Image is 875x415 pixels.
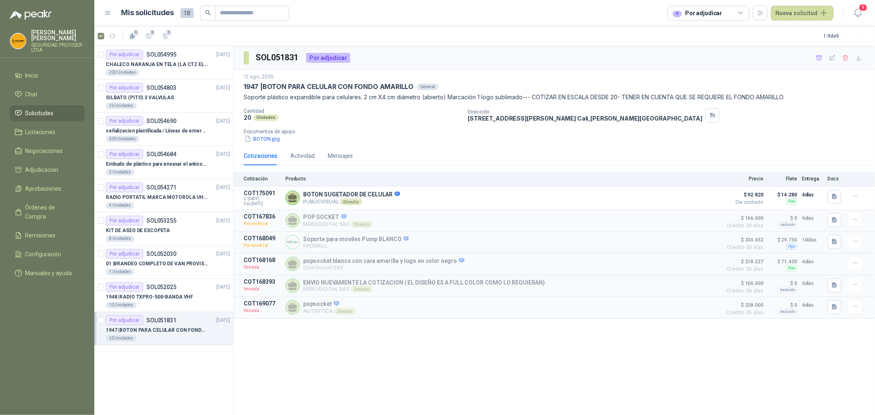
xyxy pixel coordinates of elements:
div: Por adjudicar [106,83,143,93]
div: General [417,84,439,90]
div: Flex [786,198,797,205]
div: 10 Unidades [106,302,137,308]
div: Actividad [290,151,315,160]
p: COT175091 [244,190,281,196]
p: COT167836 [244,213,281,220]
p: SOL054995 [146,52,176,57]
p: Cantidad [244,108,461,114]
a: Por adjudicarSOL053255[DATE] KIT DE ASEO DE ESCOPETA8 Unidades [94,212,233,246]
a: Por adjudicarSOL052030[DATE] 01 |BRANDEO COMPLETO DE VAN PROVISER1 Unidades [94,246,233,279]
p: Docs [827,176,844,182]
p: Documentos de apoyo [244,129,872,135]
span: Crédito 30 días [722,245,763,250]
span: $ 166.600 [722,278,763,288]
div: 1 - 9 de 9 [823,30,865,43]
div: Por adjudicar [106,50,143,59]
div: Mensajes [328,151,353,160]
p: SOL054684 [146,151,176,157]
a: Por adjudicarSOL054684[DATE] Embudo de plástico para envasar el anticorrosivo / lubricante2 Unidades [94,146,233,179]
p: COT168393 [244,278,281,285]
p: [DATE] [216,317,230,324]
div: Unidades [253,114,279,121]
div: 200 Unidades [106,69,139,76]
span: Crédito 30 días [722,267,763,271]
span: 1 [133,29,139,36]
p: Producto [286,176,717,182]
span: Crédito 30 días [722,223,763,228]
span: Inicio [25,71,39,80]
p: [DATE] [216,117,230,125]
p: PUBLICVISUAL [303,198,400,205]
span: Crédito 30 días [722,288,763,293]
a: Por adjudicarSOL054690[DATE] señalizacion plastificada / Líneas de emergencia500 Unidades [94,113,233,146]
a: Solicitudes [10,105,85,121]
p: Cool School SAS [303,265,464,271]
p: RADIO PORTATIL MARCA MOTOROLA UHF SIN PANTALLA CON GPS, INCLUYE: ANTENA, BATERIA, CLIP Y CARGADOR [106,194,208,201]
p: POP SOCKET [303,214,372,221]
img: Company Logo [286,235,299,249]
a: Adjudicación [10,162,85,178]
a: Licitaciones [10,124,85,140]
span: 9 [859,4,868,11]
a: Por adjudicarSOL052025[DATE] 1948 |RADIO TXPRO-500-BANDA VHF10 Unidades [94,279,233,312]
p: [DATE] [216,84,230,92]
a: Por adjudicarSOL054995[DATE] CHALECO NARANJA EN TELA (LA CTZ ELEGIDA DEBE ENVIAR MUESTRA)200 Unid... [94,46,233,80]
p: 6 días [802,300,822,310]
span: search [205,10,211,16]
p: Por recotizar [244,220,281,228]
span: Negociaciones [25,146,63,155]
div: Por adjudicar [106,116,143,126]
p: $ 71.400 [768,257,797,267]
p: [DATE] [216,184,230,192]
p: Soporte para moviles Pump BLANCO [303,236,409,243]
div: Por adjudicar [106,282,143,292]
div: Por adjudicar [106,315,143,325]
span: Manuales y ayuda [25,269,72,278]
a: Manuales y ayuda [10,265,85,281]
p: Vencida [244,263,281,271]
p: [DATE] [216,51,230,59]
p: SOL052030 [146,251,176,257]
a: Por adjudicarSOL051831[DATE] 1947 |BOTON PARA CELULAR CON FONDO AMARILLO20 Unidades [94,312,233,345]
div: 20 Unidades [106,103,137,109]
p: SOL053255 [146,218,176,223]
p: 20 [244,114,251,121]
div: Por adjudicar [306,53,350,63]
p: popsocket blanco con cara amarilla y logo en color negro [303,258,464,265]
p: 10 días [802,235,822,245]
span: $ 218.227 [722,257,763,267]
button: Nueva solicitud [771,6,834,21]
p: Dirección [468,109,702,115]
div: Incluido [778,221,797,228]
p: COT169077 [244,300,281,307]
p: BOTON SUGETADOR DE CELULAR [303,191,400,198]
p: [DATE] [216,217,230,225]
div: 20 Unidades [106,335,137,342]
span: Órdenes de Compra [25,203,77,221]
a: Por adjudicarSOL054803[DATE] SILBATO (PITO) 3 VALVULAS20 Unidades [94,80,233,113]
span: $ 334.652 [722,235,763,245]
p: AUTENTICA [303,308,356,315]
p: SOL054803 [146,85,176,91]
a: Remisiones [10,228,85,243]
p: SILBATO (PITO) 3 VALVULAS [106,94,174,102]
p: [DATE] [216,150,230,158]
button: BOTON.jpg [244,135,281,143]
p: 01 | BRANDEO COMPLETO DE VAN PROVISER [106,260,208,268]
span: 18 [180,8,194,18]
h3: SOL051831 [256,51,299,64]
span: $ 166.600 [722,213,763,223]
p: 6 días [802,257,822,267]
p: [STREET_ADDRESS][PERSON_NAME] Cali , [PERSON_NAME][GEOGRAPHIC_DATA] [468,115,702,122]
div: Por adjudicar [106,249,143,259]
div: 2 Unidades [106,169,134,176]
p: 12 ago, 2025 [244,73,274,81]
button: 1 [159,30,172,43]
div: Directo [351,286,372,292]
span: Chat [25,90,38,99]
p: SOL054271 [146,185,176,190]
p: Embudo de plástico para envasar el anticorrosivo / lubricante [106,160,208,168]
p: MERO DIGITAL SAS [303,286,545,292]
p: 1947 | BOTON PARA CELULAR CON FONDO AMARILLO [244,82,414,91]
div: 9 [673,11,682,17]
